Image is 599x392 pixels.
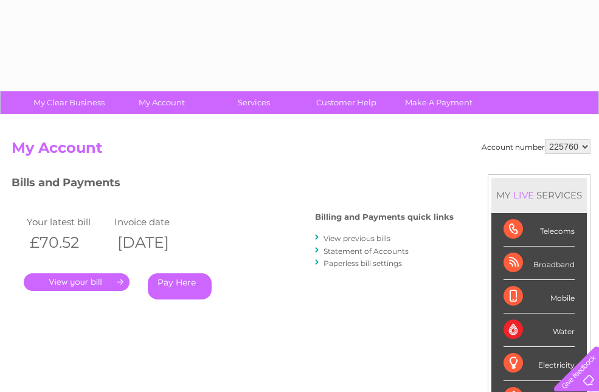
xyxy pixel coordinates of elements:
[111,230,199,255] th: [DATE]
[111,214,199,230] td: Invoice date
[504,347,575,380] div: Electricity
[148,273,212,299] a: Pay Here
[24,273,130,291] a: .
[24,214,111,230] td: Your latest bill
[324,259,402,268] a: Paperless bill settings
[324,247,409,256] a: Statement of Accounts
[315,212,454,222] h4: Billing and Payments quick links
[389,91,489,114] a: Make A Payment
[12,139,590,163] h2: My Account
[491,178,587,212] div: MY SERVICES
[511,189,536,201] div: LIVE
[204,91,304,114] a: Services
[111,91,212,114] a: My Account
[504,247,575,280] div: Broadband
[504,280,575,313] div: Mobile
[24,230,111,255] th: £70.52
[482,139,590,154] div: Account number
[324,234,390,243] a: View previous bills
[19,91,119,114] a: My Clear Business
[504,213,575,247] div: Telecoms
[504,313,575,347] div: Water
[296,91,396,114] a: Customer Help
[12,174,454,195] h3: Bills and Payments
